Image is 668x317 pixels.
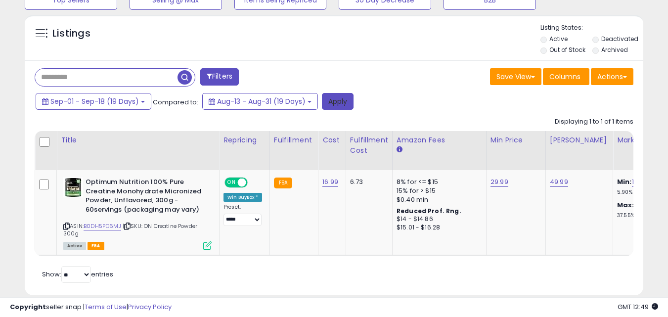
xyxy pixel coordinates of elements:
div: $0.40 min [397,195,479,204]
div: [PERSON_NAME] [550,135,609,145]
a: 16.99 [322,177,338,187]
b: Max: [617,200,634,210]
small: FBA [274,178,292,188]
div: seller snap | | [10,303,172,312]
strong: Copyright [10,302,46,312]
div: Fulfillment [274,135,314,145]
span: All listings currently available for purchase on Amazon [63,242,86,250]
div: $14 - $14.86 [397,215,479,224]
div: 6.73 [350,178,385,186]
b: Reduced Prof. Rng. [397,207,461,215]
div: Preset: [223,204,262,226]
span: | SKU: ON Creatine Powder 300g [63,222,197,237]
b: Optimum Nutrition 100% Pure Creatine Monohydrate Micronized Powder, Unflavored, 300g - 60servings... [86,178,206,217]
a: 49.99 [550,177,568,187]
span: Compared to: [153,97,198,107]
label: Active [549,35,568,43]
button: Actions [591,68,633,85]
b: Min: [617,177,632,186]
div: Title [61,135,215,145]
div: Min Price [490,135,541,145]
button: Apply [322,93,354,110]
div: 15% for > $15 [397,186,479,195]
label: Deactivated [601,35,638,43]
span: ON [225,179,238,187]
a: 29.99 [490,177,508,187]
a: Privacy Policy [128,302,172,312]
a: 10.42 [632,177,648,187]
span: Show: entries [42,270,113,279]
div: Amazon Fees [397,135,482,145]
button: Sep-01 - Sep-18 (19 Days) [36,93,151,110]
small: Amazon Fees. [397,145,402,154]
span: Aug-13 - Aug-31 (19 Days) [217,96,306,106]
label: Archived [601,45,628,54]
div: Win BuyBox * [223,193,262,202]
div: Fulfillment Cost [350,135,388,156]
a: Terms of Use [85,302,127,312]
div: Cost [322,135,342,145]
span: Columns [549,72,580,82]
span: Sep-01 - Sep-18 (19 Days) [50,96,139,106]
button: Aug-13 - Aug-31 (19 Days) [202,93,318,110]
button: Columns [543,68,589,85]
span: 2025-09-18 12:49 GMT [618,302,658,312]
p: Listing States: [540,23,643,33]
span: OFF [246,179,262,187]
div: ASIN: [63,178,212,249]
h5: Listings [52,27,90,41]
div: Repricing [223,135,266,145]
span: FBA [88,242,104,250]
div: Displaying 1 to 1 of 1 items [555,117,633,127]
div: 8% for <= $15 [397,178,479,186]
label: Out of Stock [549,45,585,54]
div: $15.01 - $16.28 [397,224,479,232]
button: Filters [200,68,239,86]
a: B0DH5PD6MJ [84,222,121,230]
button: Save View [490,68,541,85]
img: 51-JQSmJPZL._SL40_.jpg [63,178,83,197]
